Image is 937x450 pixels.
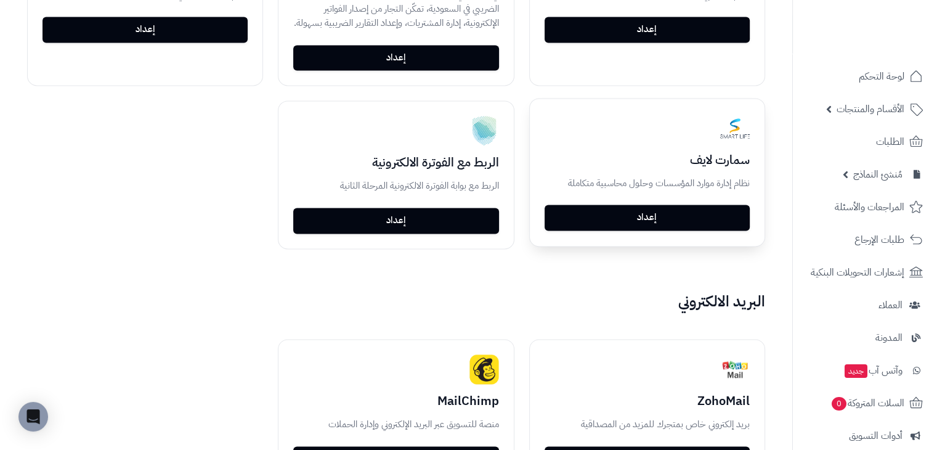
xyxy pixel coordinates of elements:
[293,179,498,193] p: الربط مع بوابة الفوترة الالكترونية المرحلة الثانية
[469,116,499,145] img: ZATCA
[800,192,930,222] a: المراجعات والأسئلة
[545,176,750,190] p: نظام إدارة موارد المؤسسات وحلول محاسبية متكاملة
[845,364,867,378] span: جديد
[545,394,750,407] h3: ZohoMail
[835,198,904,216] span: المراجعات والأسئلة
[837,100,904,118] span: الأقسام والمنتجات
[800,388,930,418] a: السلات المتروكة0
[878,297,903,314] span: العملاء
[800,290,930,320] a: العملاء
[853,166,903,183] span: مُنشئ النماذج
[800,127,930,157] a: الطلبات
[293,394,498,407] h3: MailChimp
[293,417,498,432] p: منصة للتسويق عبر البريد الإلكتروني وإدارة الحملات
[545,417,750,432] p: بريد إلكتروني خاص بمتجرك للمزيد من المصداقية
[18,402,48,432] div: Open Intercom Messenger
[811,264,904,281] span: إشعارات التحويلات البنكية
[720,354,750,384] img: ZohoMail
[293,208,498,234] a: إعداد
[854,231,904,248] span: طلبات الإرجاع
[545,153,750,166] h3: سمارت لايف
[849,427,903,444] span: أدوات التسويق
[545,17,750,43] a: إعداد
[293,45,498,71] a: إعداد
[875,329,903,346] span: المدونة
[720,113,750,143] img: Smart Life
[800,258,930,287] a: إشعارات التحويلات البنكية
[843,362,903,379] span: وآتس آب
[293,155,498,169] h3: الربط مع الفوترة الالكترونية
[831,396,846,411] span: 0
[12,293,780,309] h2: البريد الالكتروني
[43,17,248,43] a: إعداد
[800,356,930,385] a: وآتس آبجديد
[853,25,925,51] img: logo-2.png
[800,62,930,91] a: لوحة التحكم
[469,354,499,384] img: MailChimp
[859,68,904,85] span: لوحة التحكم
[800,323,930,353] a: المدونة
[830,395,904,412] span: السلات المتروكة
[876,133,904,150] span: الطلبات
[800,225,930,255] a: طلبات الإرجاع
[545,205,750,231] a: إعداد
